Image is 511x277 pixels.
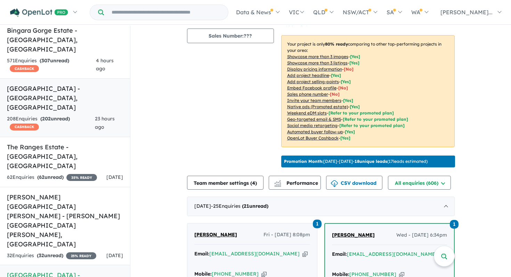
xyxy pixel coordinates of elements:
[211,203,268,209] span: - 25 Enquir ies
[275,180,318,186] span: Performance
[332,232,375,238] span: [PERSON_NAME]
[66,252,96,259] span: 25 % READY
[284,159,323,164] b: Promotion Month:
[287,54,348,59] u: Showcase more than 3 images
[244,203,249,209] span: 21
[194,251,209,257] strong: Email:
[287,85,336,90] u: Embed Facebook profile
[287,129,343,134] u: Automated buyer follow-up
[194,231,237,239] a: [PERSON_NAME]
[349,60,359,65] span: [ Yes ]
[252,180,255,186] span: 4
[39,252,44,259] span: 32
[7,84,123,112] h5: [GEOGRAPHIC_DATA] - [GEOGRAPHIC_DATA] , [GEOGRAPHIC_DATA]
[388,176,451,190] button: All enquiries (606)
[287,60,348,65] u: Showcase more than 3 listings
[350,54,360,59] span: [ Yes ]
[187,29,274,43] button: Sales Number:???
[212,271,259,277] a: [PHONE_NUMBER]
[10,65,39,72] span: CASHBACK
[440,9,493,16] span: [PERSON_NAME]...
[7,252,96,260] div: 32 Enquir ies
[313,219,322,228] a: 1
[341,79,351,84] span: [ Yes ]
[10,124,39,130] span: CASHBACK
[287,79,339,84] u: Add project selling-points
[96,57,114,72] span: 4 hours ago
[287,73,329,78] u: Add project headline
[274,180,281,184] img: line-chart.svg
[41,57,50,64] span: 307
[284,158,428,165] p: [DATE] - [DATE] - ( 17 leads estimated)
[7,26,123,54] h5: Bingara Gorge Estate - [GEOGRAPHIC_DATA] , [GEOGRAPHIC_DATA]
[326,176,382,190] button: CSV download
[450,219,459,229] a: 1
[40,57,69,64] strong: ( unread)
[10,8,68,17] img: Openlot PRO Logo White
[287,104,348,109] u: Native ads (Promoted estate)
[355,159,387,164] b: 18 unique leads
[105,5,227,20] input: Try estate name, suburb, builder or developer
[287,123,338,128] u: Social media retargeting
[450,220,459,229] span: 1
[7,192,123,249] h5: [PERSON_NAME][GEOGRAPHIC_DATA][PERSON_NAME] - [PERSON_NAME][GEOGRAPHIC_DATA][PERSON_NAME] , [GEOG...
[242,203,268,209] strong: ( unread)
[194,271,212,277] strong: Mobile:
[7,173,97,182] div: 62 Enquir ies
[281,35,455,147] p: Your project is only comparing to other top-performing projects in your area: - - - - - - - - - -...
[396,231,447,239] span: Wed - [DATE] 6:34pm
[209,251,300,257] a: [EMAIL_ADDRESS][DOMAIN_NAME]
[343,98,353,103] span: [ Yes ]
[287,66,342,72] u: Display pricing information
[269,176,321,190] button: Performance
[287,117,341,122] u: Geo-targeted email & SMS
[194,231,237,238] span: [PERSON_NAME]
[187,197,455,216] div: [DATE]
[339,123,405,128] span: [Refer to your promoted plan]
[187,176,263,190] button: Team member settings (4)
[331,180,338,187] img: download icon
[340,135,350,141] span: [Yes]
[66,174,97,181] span: 35 % READY
[274,182,281,187] img: bar-chart.svg
[106,252,123,259] span: [DATE]
[325,41,348,47] b: 80 % ready
[302,250,308,258] button: Copy
[331,73,341,78] span: [ Yes ]
[39,174,44,180] span: 62
[350,104,360,109] span: [Yes]
[37,252,63,259] strong: ( unread)
[313,220,322,228] span: 1
[42,116,51,122] span: 202
[37,174,64,180] strong: ( unread)
[347,251,437,257] a: [EMAIL_ADDRESS][DOMAIN_NAME]
[338,85,348,90] span: [ No ]
[287,92,328,97] u: Sales phone number
[40,116,70,122] strong: ( unread)
[344,66,354,72] span: [ No ]
[106,174,123,180] span: [DATE]
[95,116,115,130] span: 23 hours ago
[7,142,123,171] h5: The Ranges Estate - [GEOGRAPHIC_DATA] , [GEOGRAPHIC_DATA]
[263,231,310,239] span: Fri - [DATE] 8:08pm
[343,117,408,122] span: [Refer to your promoted plan]
[332,251,347,257] strong: Email:
[7,57,96,73] div: 571 Enquir ies
[287,98,341,103] u: Invite your team members
[328,110,394,116] span: [Refer to your promoted plan]
[287,135,339,141] u: OpenLot Buyer Cashback
[7,115,95,132] div: 208 Enquir ies
[287,110,327,116] u: Weekend eDM slots
[330,92,340,97] span: [ No ]
[345,129,355,134] span: [Yes]
[332,231,375,239] a: [PERSON_NAME]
